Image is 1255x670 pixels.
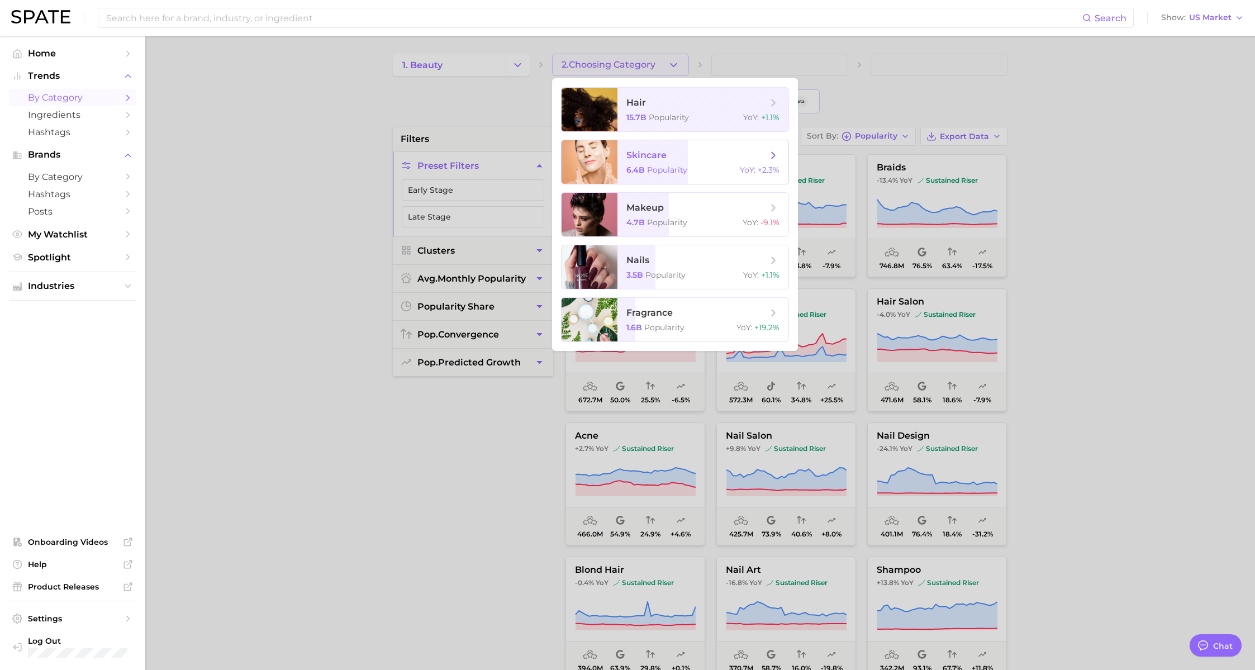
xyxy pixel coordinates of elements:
[754,322,779,332] span: +19.2%
[626,322,642,332] span: 1.6b
[743,270,759,280] span: YoY :
[28,48,117,59] span: Home
[1158,11,1247,25] button: ShowUS Market
[645,270,686,280] span: Popularity
[28,206,117,217] span: Posts
[758,165,779,175] span: +2.3%
[626,255,649,265] span: nails
[647,217,687,227] span: Popularity
[9,123,136,141] a: Hashtags
[626,165,645,175] span: 6.4b
[649,112,689,122] span: Popularity
[28,636,163,646] span: Log Out
[9,186,136,203] a: Hashtags
[9,226,136,243] a: My Watchlist
[626,150,667,160] span: skincare
[9,68,136,84] button: Trends
[28,559,117,569] span: Help
[552,78,798,351] ul: 2.Choosing Category
[28,127,117,137] span: Hashtags
[28,189,117,199] span: Hashtags
[28,537,117,547] span: Onboarding Videos
[28,252,117,263] span: Spotlight
[626,270,643,280] span: 3.5b
[743,217,758,227] span: YoY :
[105,8,1082,27] input: Search here for a brand, industry, or ingredient
[644,322,684,332] span: Popularity
[11,10,70,23] img: SPATE
[9,146,136,163] button: Brands
[9,249,136,266] a: Spotlight
[9,610,136,627] a: Settings
[28,582,117,592] span: Product Releases
[9,45,136,62] a: Home
[9,534,136,550] a: Onboarding Videos
[9,278,136,294] button: Industries
[1189,15,1232,21] span: US Market
[743,112,759,122] span: YoY :
[28,150,117,160] span: Brands
[626,97,646,108] span: hair
[9,168,136,186] a: by Category
[1095,13,1126,23] span: Search
[761,112,779,122] span: +1.1%
[28,110,117,120] span: Ingredients
[9,556,136,573] a: Help
[28,614,117,624] span: Settings
[626,217,645,227] span: 4.7b
[740,165,755,175] span: YoY :
[28,281,117,291] span: Industries
[9,89,136,106] a: by Category
[28,229,117,240] span: My Watchlist
[760,217,779,227] span: -9.1%
[647,165,687,175] span: Popularity
[626,202,664,213] span: makeup
[626,307,673,318] span: fragrance
[626,112,646,122] span: 15.7b
[9,578,136,595] a: Product Releases
[9,203,136,220] a: Posts
[9,633,136,661] a: Log out. Currently logged in with e-mail adam@westlakedermatology.com.
[736,322,752,332] span: YoY :
[28,92,117,103] span: by Category
[28,172,117,182] span: by Category
[28,71,117,81] span: Trends
[1161,15,1186,21] span: Show
[9,106,136,123] a: Ingredients
[761,270,779,280] span: +1.1%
